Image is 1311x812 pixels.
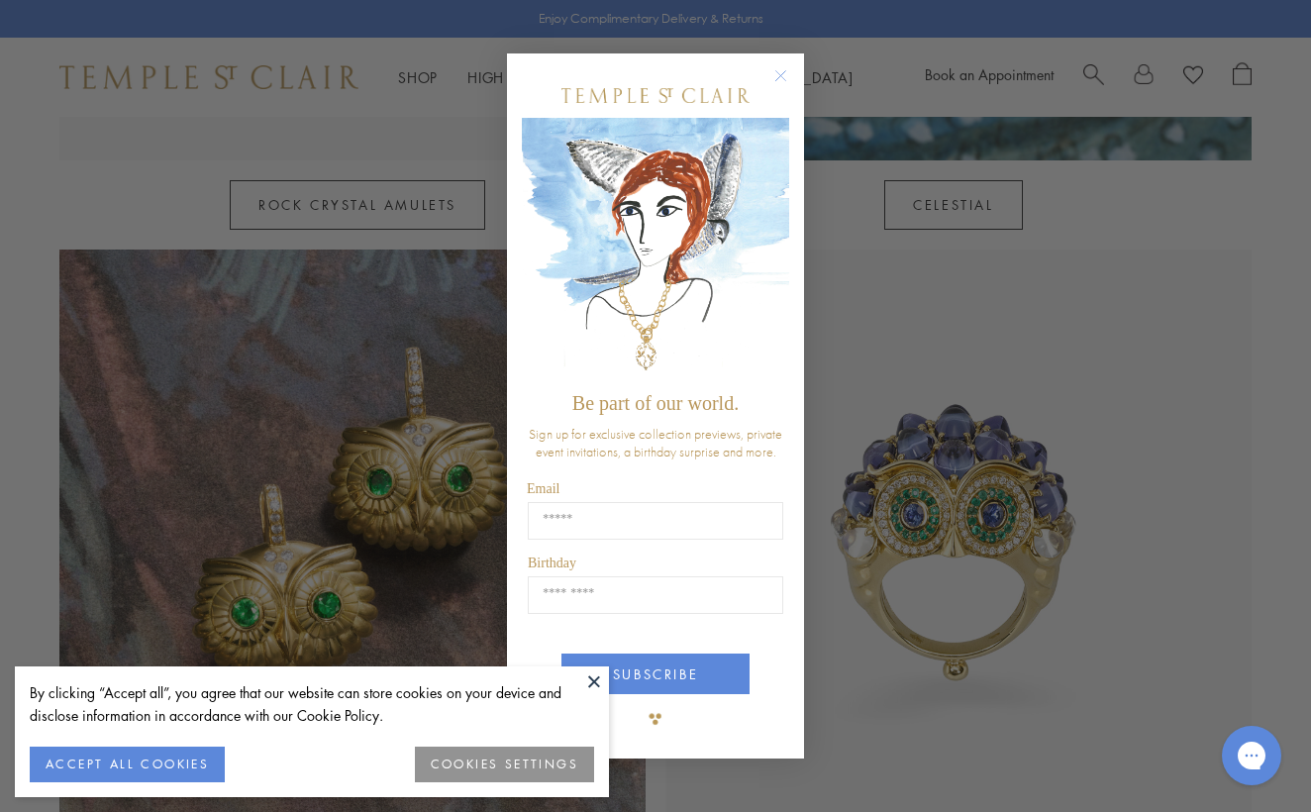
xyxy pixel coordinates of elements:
[30,681,594,727] div: By clicking “Accept all”, you agree that our website can store cookies on your device and disclos...
[415,747,594,782] button: COOKIES SETTINGS
[572,392,739,414] span: Be part of our world.
[522,118,789,382] img: c4a9eb12-d91a-4d4a-8ee0-386386f4f338.jpeg
[30,747,225,782] button: ACCEPT ALL COOKIES
[778,73,803,98] button: Close dialog
[636,699,675,739] img: TSC
[561,88,750,103] img: Temple St. Clair
[527,481,559,496] span: Email
[1212,719,1291,792] iframe: Gorgias live chat messenger
[528,556,576,570] span: Birthday
[561,654,750,694] button: SUBSCRIBE
[528,502,783,540] input: Email
[529,425,782,460] span: Sign up for exclusive collection previews, private event invitations, a birthday surprise and more.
